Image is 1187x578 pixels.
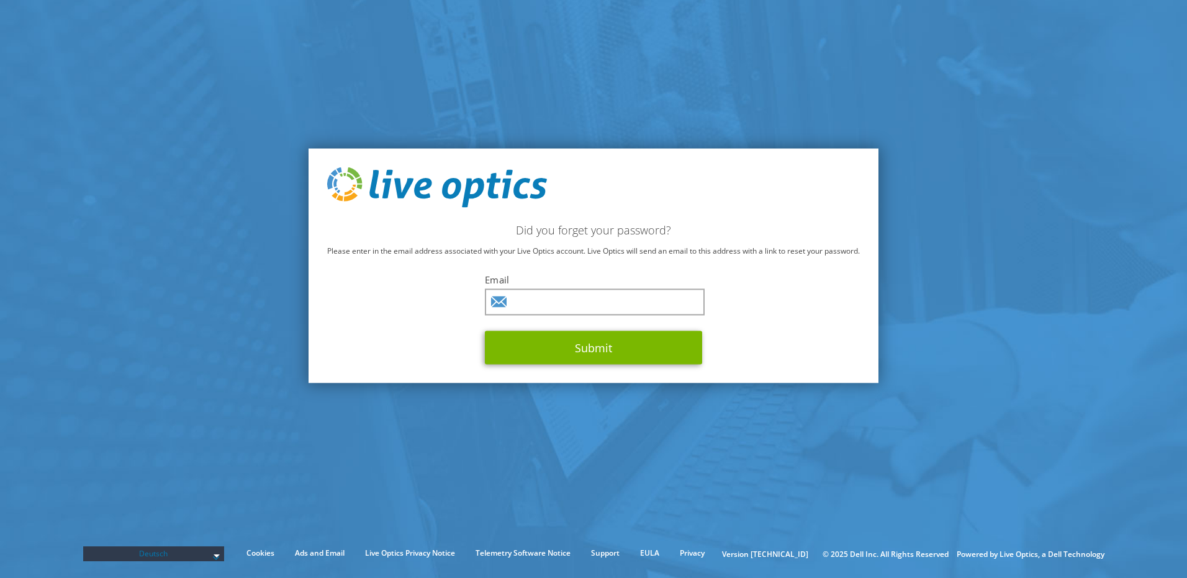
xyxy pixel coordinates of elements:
a: Ads and Email [286,546,354,560]
li: © 2025 Dell Inc. All Rights Reserved [816,548,955,561]
a: Privacy [670,546,714,560]
a: Support [582,546,629,560]
h2: Did you forget your password? [327,223,860,237]
button: Submit [485,331,702,365]
a: Telemetry Software Notice [466,546,580,560]
li: Powered by Live Optics, a Dell Technology [957,548,1104,561]
a: EULA [631,546,669,560]
span: Deutsch [89,546,219,561]
a: Cookies [237,546,284,560]
a: Live Optics Privacy Notice [356,546,464,560]
img: live_optics_svg.svg [327,167,547,208]
li: Version [TECHNICAL_ID] [716,548,815,561]
p: Please enter in the email address associated with your Live Optics account. Live Optics will send... [327,244,860,258]
label: Email [485,273,702,286]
